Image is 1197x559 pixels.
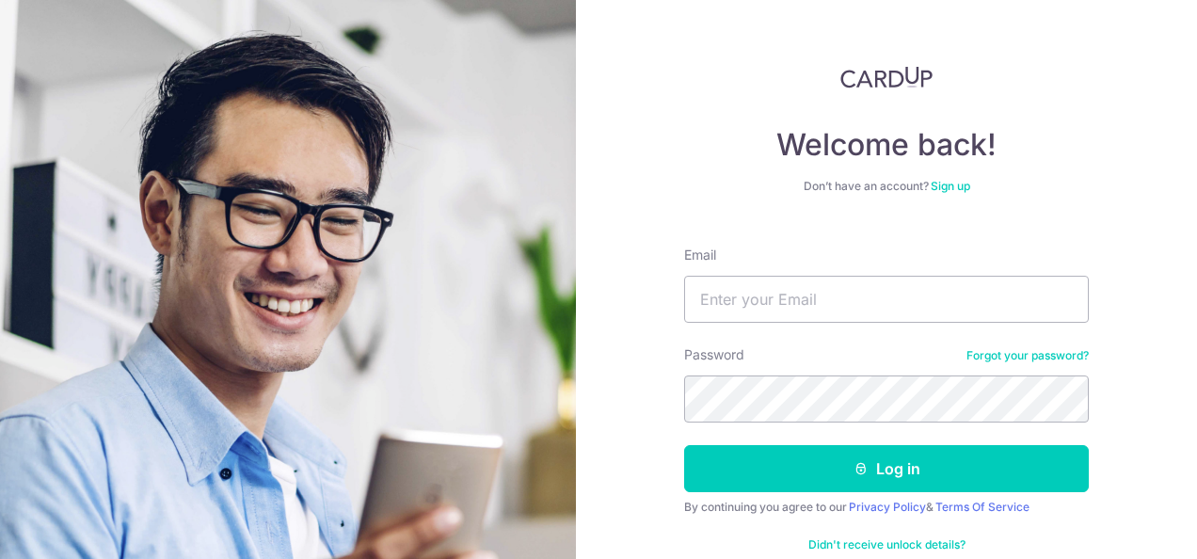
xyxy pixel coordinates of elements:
[840,66,933,88] img: CardUp Logo
[808,537,966,552] a: Didn't receive unlock details?
[684,500,1089,515] div: By continuing you agree to our &
[966,348,1089,363] a: Forgot your password?
[684,246,716,264] label: Email
[849,500,926,514] a: Privacy Policy
[684,445,1089,492] button: Log in
[684,276,1089,323] input: Enter your Email
[935,500,1029,514] a: Terms Of Service
[684,179,1089,194] div: Don’t have an account?
[684,126,1089,164] h4: Welcome back!
[684,345,744,364] label: Password
[931,179,970,193] a: Sign up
